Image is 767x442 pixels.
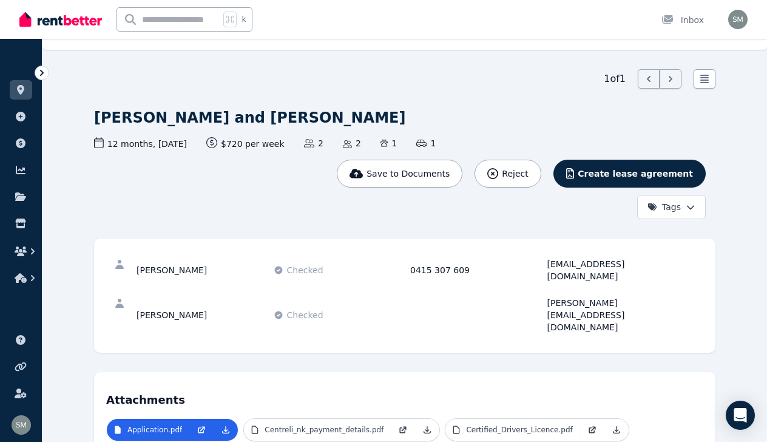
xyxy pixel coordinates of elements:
[12,415,31,435] img: Sarah Mchiggins
[106,384,703,409] h4: Attachments
[726,401,755,430] div: Open Intercom Messenger
[647,201,681,213] span: Tags
[242,15,246,24] span: k
[637,195,706,219] button: Tags
[416,137,436,149] span: 1
[410,258,544,282] div: 0415 307 609
[445,419,579,441] a: Certified_Drivers_Licence.pdf
[502,168,528,180] span: Reject
[367,168,450,180] span: Save to Documents
[337,160,463,188] button: Save to Documents
[604,419,629,441] a: Download Attachment
[127,425,182,435] p: Application.pdf
[287,264,323,276] span: Checked
[189,419,214,441] a: Open in new Tab
[604,72,626,86] span: 1 of 1
[466,425,572,435] p: Certified_Drivers_Licence.pdf
[304,137,323,149] span: 2
[107,419,189,441] a: Application.pdf
[265,425,383,435] p: Centreli_nk_payment_details.pdf
[287,309,323,321] span: Checked
[19,10,102,29] img: RentBetter
[580,419,604,441] a: Open in new Tab
[391,419,415,441] a: Open in new Tab
[343,137,361,149] span: 2
[137,297,270,333] div: [PERSON_NAME]
[206,137,285,150] span: $720 per week
[728,10,748,29] img: Sarah Mchiggins
[94,108,405,127] h1: [PERSON_NAME] and [PERSON_NAME]
[578,168,693,180] span: Create lease agreement
[553,160,706,188] button: Create lease agreement
[214,419,238,441] a: Download Attachment
[475,160,541,188] button: Reject
[415,419,439,441] a: Download Attachment
[547,258,681,282] div: [EMAIL_ADDRESS][DOMAIN_NAME]
[94,137,187,150] span: 12 months , [DATE]
[661,14,704,26] div: Inbox
[547,297,681,333] div: [PERSON_NAME][EMAIL_ADDRESS][DOMAIN_NAME]
[137,258,270,282] div: [PERSON_NAME]
[244,419,391,441] a: Centreli_nk_payment_details.pdf
[380,137,397,149] span: 1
